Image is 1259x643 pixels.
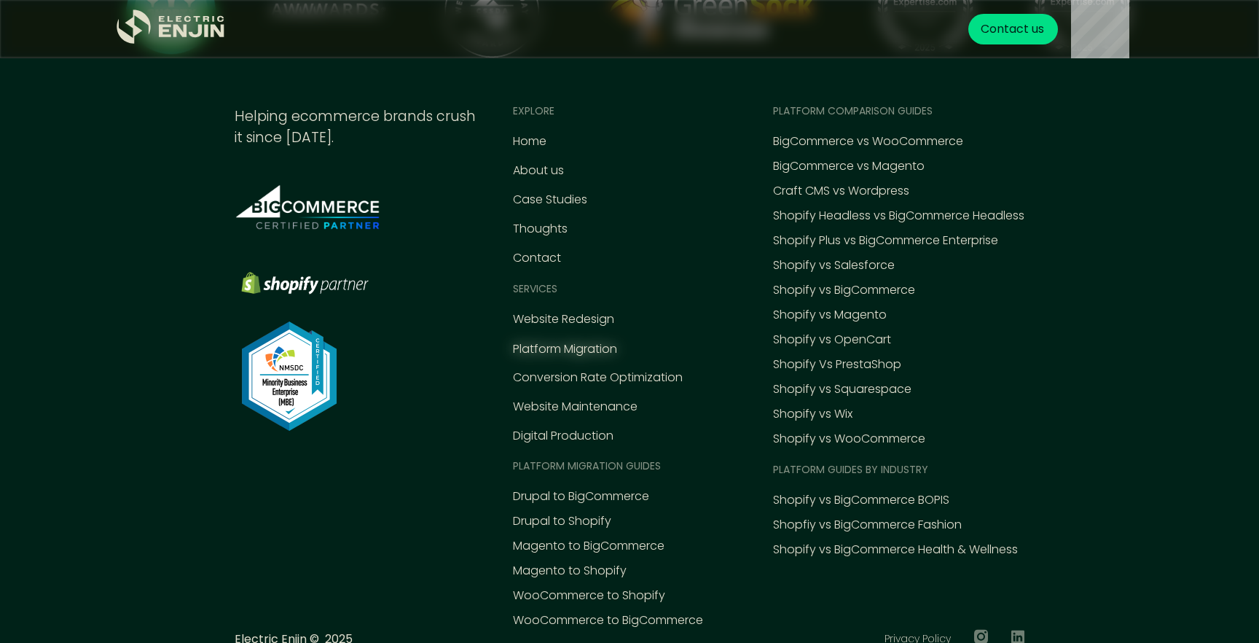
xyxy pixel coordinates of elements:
[773,516,962,534] a: Shopfiy vs BigCommerce Fashion
[773,541,1018,558] a: Shopify vs BigCommerce Health & Wellness
[513,340,617,358] a: Platform Migration
[773,462,928,478] div: Platform guides by industry
[773,182,909,200] a: Craft CMS vs Wordpress
[773,356,901,373] a: Shopify Vs PrestaShop
[513,104,554,119] div: EXPLORE
[773,133,963,150] a: BigCommerce vs WooCommerce
[513,191,587,209] a: Case Studies
[773,104,933,119] div: Platform comparison Guides
[773,491,949,509] a: Shopify vs BigCommerce BOPIS
[981,20,1044,38] div: Contact us
[513,587,665,604] a: WooCommerce to Shopify
[117,9,226,50] a: home
[773,281,915,299] a: Shopify vs BigCommerce
[773,430,925,448] a: Shopify vs WooCommerce
[773,381,911,398] a: Shopify vs Squarespace
[513,537,664,555] a: Magento to BigCommerce
[513,562,627,580] a: Magento to Shopify
[513,427,613,445] a: Digital Production
[773,331,891,348] a: Shopify vs OpenCart
[513,488,649,505] a: Drupal to BigCommerce
[513,612,703,629] a: WooCommerce to BigCommerce
[513,249,561,267] a: Contact
[773,232,998,249] a: Shopify Plus vs BigCommerce Enterprise
[773,207,1024,225] a: Shopify Headless vs BigCommerce Headless
[513,281,557,297] div: Services
[513,513,611,530] a: Drupal to Shopify
[513,162,564,179] a: About us
[513,459,661,474] div: Platform MIGRATION Guides
[513,398,638,416] a: Website Maintenance
[513,133,546,150] a: Home
[773,157,925,175] a: BigCommerce vs Magento
[773,306,887,324] a: Shopify vs Magento
[513,369,683,386] a: Conversion Rate Optimization
[513,220,568,238] a: Thoughts
[513,311,614,328] a: Website Redesign
[235,106,478,149] div: Helping ecommerce brands crush it since [DATE].
[968,14,1058,44] a: Contact us
[773,257,895,274] a: Shopify vs Salesforce
[773,405,852,423] a: Shopify vs Wix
